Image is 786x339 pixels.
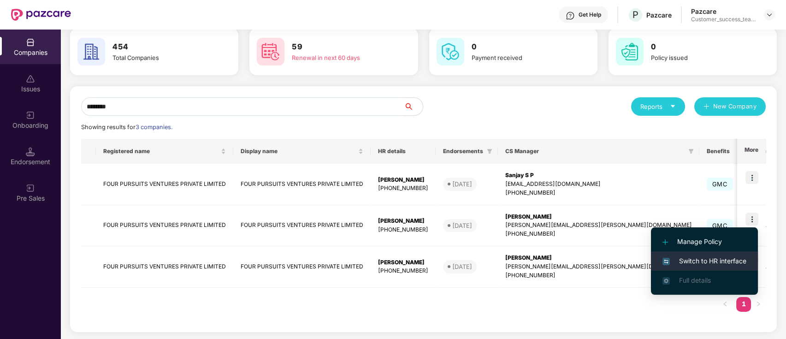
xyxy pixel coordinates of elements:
td: FOUR PURSUITS VENTURES PRIVATE LIMITED [233,205,371,247]
img: svg+xml;base64,PHN2ZyB3aWR0aD0iMTQuNSIgaGVpZ2h0PSIxNC41IiB2aWV3Qm94PSIwIDAgMTYgMTYiIGZpbGw9Im5vbm... [26,147,35,156]
span: GMC [707,219,733,232]
span: Switch to HR interface [662,256,746,266]
div: [DATE] [452,221,472,230]
div: [PERSON_NAME] [378,217,428,226]
span: filter [688,149,694,154]
button: plusNew Company [694,97,766,116]
span: right [756,301,761,307]
button: left [718,297,733,312]
img: svg+xml;base64,PHN2ZyB4bWxucz0iaHR0cDovL3d3dy53My5vcmcvMjAwMC9zdmciIHdpZHRoPSI2MCIgaGVpZ2h0PSI2MC... [437,38,464,65]
h3: 59 [292,41,392,53]
img: svg+xml;base64,PHN2ZyB4bWxucz0iaHR0cDovL3d3dy53My5vcmcvMjAwMC9zdmciIHdpZHRoPSIxNi4zNjMiIGhlaWdodD... [662,277,670,285]
td: FOUR PURSUITS VENTURES PRIVATE LIMITED [96,246,233,288]
div: [PHONE_NUMBER] [378,226,428,234]
div: [PERSON_NAME] [378,176,428,184]
span: 3 companies. [136,124,172,131]
div: [EMAIL_ADDRESS][DOMAIN_NAME] [505,180,692,189]
img: svg+xml;base64,PHN2ZyB3aWR0aD0iMjAiIGhlaWdodD0iMjAiIHZpZXdCb3g9IjAgMCAyMCAyMCIgZmlsbD0ibm9uZSIgeG... [26,184,35,193]
img: svg+xml;base64,PHN2ZyB4bWxucz0iaHR0cDovL3d3dy53My5vcmcvMjAwMC9zdmciIHdpZHRoPSIxNiIgaGVpZ2h0PSIxNi... [662,258,670,265]
span: P [632,9,638,20]
img: svg+xml;base64,PHN2ZyBpZD0iRHJvcGRvd24tMzJ4MzIiIHhtbG5zPSJodHRwOi8vd3d3LnczLm9yZy8yMDAwL3N2ZyIgd2... [766,11,773,18]
td: FOUR PURSUITS VENTURES PRIVATE LIMITED [96,205,233,247]
div: [PHONE_NUMBER] [378,267,428,275]
div: Sanjay S P [505,171,692,180]
img: svg+xml;base64,PHN2ZyB4bWxucz0iaHR0cDovL3d3dy53My5vcmcvMjAwMC9zdmciIHdpZHRoPSI2MCIgaGVpZ2h0PSI2MC... [257,38,284,65]
span: GMC [707,178,733,190]
div: [PERSON_NAME] [378,258,428,267]
span: left [722,301,728,307]
div: [PHONE_NUMBER] [505,230,692,238]
h3: 454 [112,41,213,53]
li: Previous Page [718,297,733,312]
li: Next Page [751,297,766,312]
div: Reports [640,102,676,111]
span: plus [703,103,709,111]
div: [PERSON_NAME] [505,213,692,221]
td: FOUR PURSUITS VENTURES PRIVATE LIMITED [96,164,233,205]
span: New Company [713,102,757,111]
div: Get Help [579,11,601,18]
td: FOUR PURSUITS VENTURES PRIVATE LIMITED [233,246,371,288]
div: Total Companies [112,53,213,62]
img: svg+xml;base64,PHN2ZyB3aWR0aD0iMjAiIGhlaWdodD0iMjAiIHZpZXdCb3g9IjAgMCAyMCAyMCIgZmlsbD0ibm9uZSIgeG... [26,111,35,120]
img: svg+xml;base64,PHN2ZyB4bWxucz0iaHR0cDovL3d3dy53My5vcmcvMjAwMC9zdmciIHdpZHRoPSI2MCIgaGVpZ2h0PSI2MC... [77,38,105,65]
a: 1 [736,297,751,311]
div: [DATE] [452,179,472,189]
th: Registered name [96,139,233,164]
div: Policy issued [651,53,751,62]
h3: 0 [651,41,751,53]
div: [PHONE_NUMBER] [505,189,692,197]
span: filter [485,146,494,157]
div: [PHONE_NUMBER] [505,271,692,280]
th: Benefits [699,139,752,164]
img: icon [745,171,758,184]
td: FOUR PURSUITS VENTURES PRIVATE LIMITED [233,164,371,205]
div: Customer_success_team_lead [691,16,756,23]
img: New Pazcare Logo [11,9,71,21]
div: Renewal in next 60 days [292,53,392,62]
span: search [404,103,423,110]
span: Endorsements [443,148,483,155]
span: Showing results for [81,124,172,131]
div: Pazcare [691,7,756,16]
span: caret-down [670,103,676,109]
img: svg+xml;base64,PHN2ZyB4bWxucz0iaHR0cDovL3d3dy53My5vcmcvMjAwMC9zdmciIHdpZHRoPSI2MCIgaGVpZ2h0PSI2MC... [616,38,644,65]
button: right [751,297,766,312]
th: More [737,139,766,164]
div: [PERSON_NAME][EMAIL_ADDRESS][PERSON_NAME][DOMAIN_NAME] [505,262,692,271]
span: Registered name [103,148,219,155]
span: Full details [679,276,711,284]
div: [PHONE_NUMBER] [378,184,428,193]
span: Display name [241,148,356,155]
img: icon [745,213,758,226]
div: [PERSON_NAME][EMAIL_ADDRESS][PERSON_NAME][DOMAIN_NAME] [505,221,692,230]
span: CS Manager [505,148,685,155]
div: [PERSON_NAME] [505,254,692,262]
th: Display name [233,139,371,164]
div: Pazcare [646,11,672,19]
span: Manage Policy [662,237,746,247]
img: svg+xml;base64,PHN2ZyBpZD0iSXNzdWVzX2Rpc2FibGVkIiB4bWxucz0iaHR0cDovL3d3dy53My5vcmcvMjAwMC9zdmciIH... [26,74,35,83]
img: svg+xml;base64,PHN2ZyBpZD0iQ29tcGFuaWVzIiB4bWxucz0iaHR0cDovL3d3dy53My5vcmcvMjAwMC9zdmciIHdpZHRoPS... [26,38,35,47]
img: svg+xml;base64,PHN2ZyB4bWxucz0iaHR0cDovL3d3dy53My5vcmcvMjAwMC9zdmciIHdpZHRoPSIxMi4yMDEiIGhlaWdodD... [662,239,668,245]
h3: 0 [472,41,572,53]
div: Payment received [472,53,572,62]
th: HR details [371,139,436,164]
span: filter [487,149,492,154]
button: search [404,97,423,116]
img: svg+xml;base64,PHN2ZyBpZD0iSGVscC0zMngzMiIgeG1sbnM9Imh0dHA6Ly93d3cudzMub3JnLzIwMDAvc3ZnIiB3aWR0aD... [566,11,575,20]
span: filter [686,146,696,157]
div: [DATE] [452,262,472,271]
